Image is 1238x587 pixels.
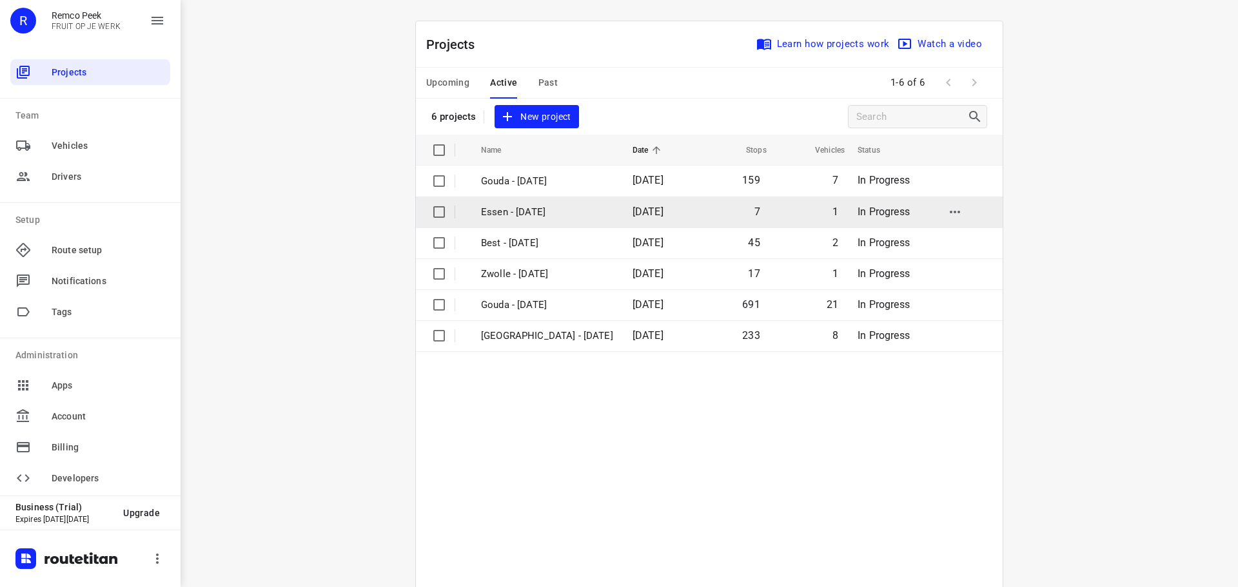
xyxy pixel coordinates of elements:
span: [DATE] [633,329,663,342]
p: Zwolle - Friday [481,267,613,282]
p: Administration [15,349,170,362]
span: Past [538,75,558,91]
p: Gouda - [DATE] [481,174,613,189]
span: Tags [52,305,165,319]
span: In Progress [858,206,910,218]
span: Stops [729,142,767,158]
span: 691 [742,298,760,311]
p: Team [15,109,170,122]
p: Zwolle - Thursday [481,329,613,343]
p: Best - [DATE] [481,236,613,251]
p: Projects [426,35,486,54]
div: Apps [10,372,170,398]
span: In Progress [858,174,910,186]
p: Expires [DATE][DATE] [15,515,113,524]
span: Drivers [52,170,165,184]
div: Tags [10,299,170,325]
span: Apps [52,379,165,392]
span: Upcoming [426,75,469,91]
span: In Progress [858,267,910,280]
span: In Progress [858,298,910,311]
div: Vehicles [10,133,170,159]
span: [DATE] [633,174,663,186]
span: 45 [748,236,760,249]
span: Status [858,142,897,158]
span: In Progress [858,236,910,249]
span: Name [481,142,518,158]
span: New project [502,109,571,125]
span: [DATE] [633,236,663,249]
div: Account [10,403,170,429]
span: Previous Page [936,70,961,95]
button: Upgrade [113,501,170,524]
input: Search projects [856,107,967,127]
div: Route setup [10,237,170,263]
p: Gouda - Thursday [481,298,613,313]
span: [DATE] [633,298,663,311]
span: 1 [832,206,838,218]
div: Projects [10,59,170,85]
p: Remco Peek [52,10,121,21]
div: Billing [10,434,170,460]
span: [DATE] [633,267,663,280]
span: 1-6 of 6 [885,69,930,97]
p: Essen - [DATE] [481,205,613,220]
span: 159 [742,174,760,186]
span: 8 [832,329,838,342]
span: Notifications [52,274,165,288]
span: Upgrade [123,508,160,518]
span: Billing [52,441,165,454]
span: Next Page [961,70,987,95]
span: Developers [52,472,165,485]
span: 21 [827,298,838,311]
span: 2 [832,236,838,249]
span: Account [52,410,165,423]
div: R [10,8,36,34]
p: 6 projects [431,111,476,122]
span: 233 [742,329,760,342]
span: Projects [52,66,165,79]
span: [DATE] [633,206,663,218]
span: 17 [748,267,760,280]
span: Vehicles [798,142,845,158]
p: Setup [15,213,170,227]
span: 7 [754,206,760,218]
span: Route setup [52,244,165,257]
p: Business (Trial) [15,502,113,512]
div: Notifications [10,268,170,294]
span: Active [490,75,517,91]
span: Vehicles [52,139,165,153]
span: 1 [832,267,838,280]
span: Date [633,142,665,158]
button: New project [495,105,578,129]
div: Developers [10,465,170,491]
div: Search [967,109,987,124]
p: FRUIT OP JE WERK [52,22,121,31]
div: Drivers [10,164,170,189]
span: In Progress [858,329,910,342]
span: 7 [832,174,838,186]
